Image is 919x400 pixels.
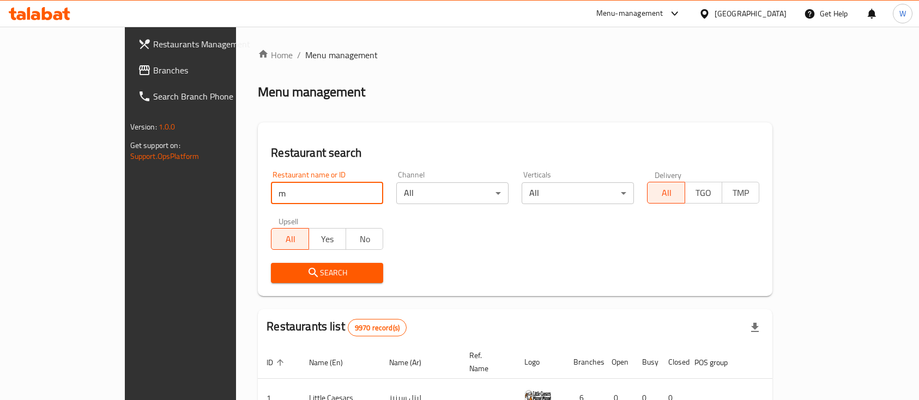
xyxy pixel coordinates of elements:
[130,138,180,152] span: Get support on:
[297,48,301,61] li: /
[271,145,759,161] h2: Restaurant search
[271,263,383,283] button: Search
[267,356,287,369] span: ID
[727,185,755,201] span: TMP
[685,182,722,204] button: TGO
[130,120,157,134] span: Version:
[346,228,383,250] button: No
[389,356,436,369] span: Name (Ar)
[271,182,383,204] input: Search for restaurant name or ID..
[350,231,379,247] span: No
[652,185,680,201] span: All
[603,346,633,379] th: Open
[899,8,906,20] span: W
[647,182,685,204] button: All
[655,171,682,179] label: Delivery
[722,182,759,204] button: TMP
[565,346,603,379] th: Branches
[153,64,270,77] span: Branches
[153,38,270,51] span: Restaurants Management
[660,346,686,379] th: Closed
[267,318,407,336] h2: Restaurants list
[348,323,406,333] span: 9970 record(s)
[258,48,772,61] nav: breadcrumb
[129,31,279,57] a: Restaurants Management
[130,149,199,163] a: Support.OpsPlatform
[159,120,176,134] span: 1.0.0
[742,315,768,341] div: Export file
[348,319,407,336] div: Total records count
[313,231,342,247] span: Yes
[129,83,279,109] a: Search Branch Phone
[522,182,634,204] div: All
[469,349,503,375] span: Ref. Name
[153,90,270,103] span: Search Branch Phone
[276,231,304,247] span: All
[280,266,374,280] span: Search
[690,185,718,201] span: TGO
[633,346,660,379] th: Busy
[258,83,365,101] h2: Menu management
[309,228,346,250] button: Yes
[305,48,378,61] span: Menu management
[129,57,279,83] a: Branches
[396,182,509,204] div: All
[516,346,565,379] th: Logo
[715,8,787,20] div: [GEOGRAPHIC_DATA]
[694,356,742,369] span: POS group
[271,228,309,250] button: All
[279,217,299,225] label: Upsell
[596,7,663,20] div: Menu-management
[309,356,357,369] span: Name (En)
